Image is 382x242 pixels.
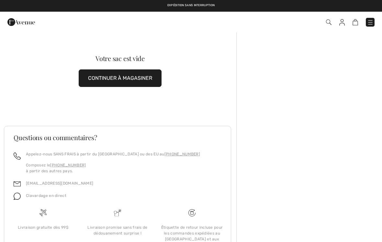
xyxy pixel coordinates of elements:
[16,55,225,62] div: Votre sac est vide
[79,69,162,87] button: CONTINUER À MAGASINER
[114,209,121,216] img: Livraison promise sans frais de dédouanement surprise&nbsp;!
[7,16,35,29] img: 1ère Avenue
[7,18,35,25] a: 1ère Avenue
[26,151,200,157] p: Appelez-nous SANS FRAIS à partir du [GEOGRAPHIC_DATA] ou des EU au
[353,19,358,25] img: Panier d'achat
[14,180,21,188] img: email
[85,224,150,236] div: Livraison promise sans frais de dédouanement surprise !
[39,209,47,216] img: Livraison gratuite dès 99$
[326,19,331,25] img: Recherche
[14,152,21,160] img: call
[14,134,221,141] h3: Questions ou commentaires?
[50,163,86,167] a: [PHONE_NUMBER]
[26,162,200,174] p: Composez le à partir des autres pays.
[188,209,196,216] img: Livraison gratuite dès 99$
[11,224,75,230] div: Livraison gratuite dès 99$
[367,19,374,26] img: Menu
[26,181,93,186] a: [EMAIL_ADDRESS][DOMAIN_NAME]
[164,152,200,156] a: [PHONE_NUMBER]
[26,193,66,198] span: Clavardage en direct
[14,193,21,200] img: chat
[339,19,345,26] img: Mes infos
